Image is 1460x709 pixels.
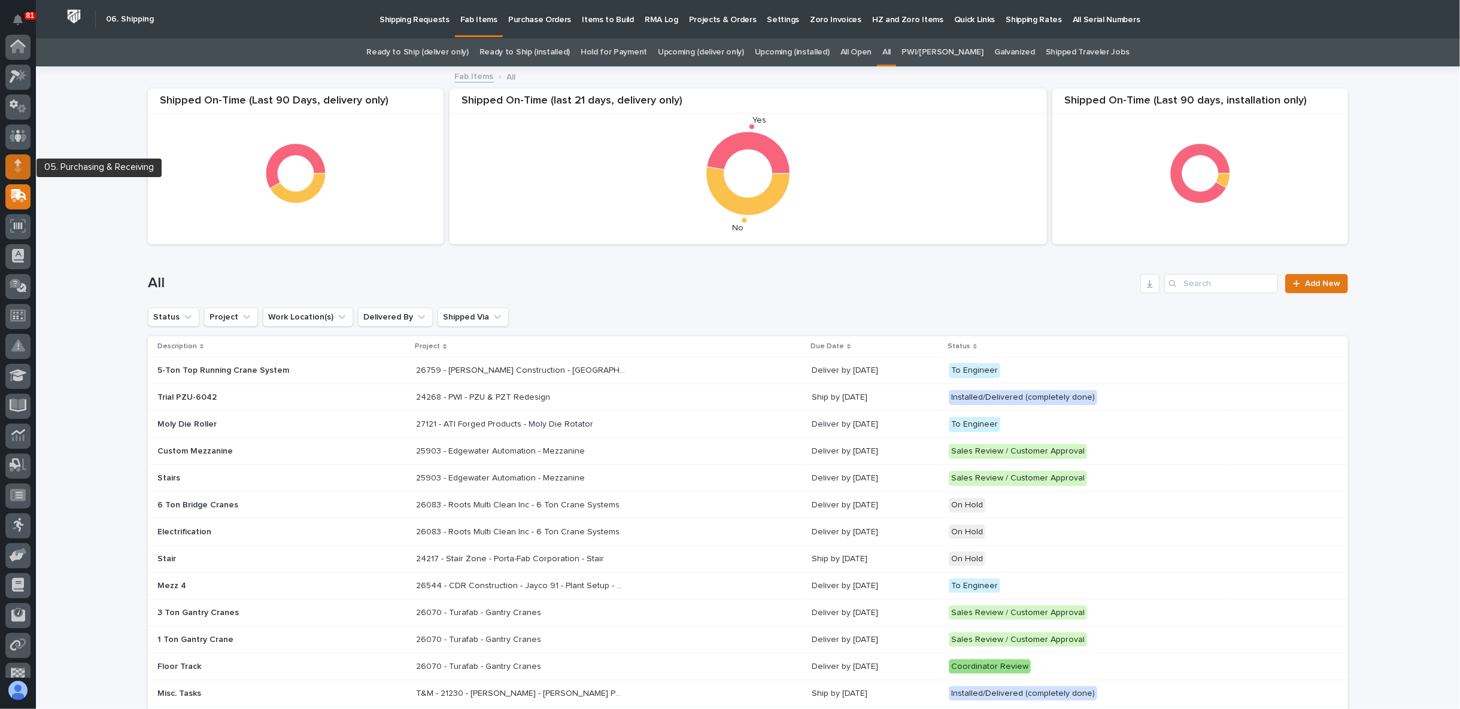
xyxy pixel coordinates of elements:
button: Status [148,308,199,327]
p: Status [948,340,970,353]
h2: 06. Shipping [106,14,154,25]
p: 26070 - Turafab - Gantry Cranes [416,659,544,672]
tr: Stairs25903 - Edgewater Automation - Mezzanine25903 - Edgewater Automation - Mezzanine Deliver by... [148,465,1348,492]
tr: Mezz 426544 - CDR Construction - Jayco 91 - Plant Setup - R726544 - CDR Construction - Jayco 91 -... [148,573,1348,600]
p: Misc. Tasks [157,689,367,699]
a: Add New [1285,274,1348,293]
p: Deliver by [DATE] [812,419,939,430]
p: Due Date [811,340,844,353]
img: Workspace Logo [63,5,85,28]
p: 26759 - Robinson Construction - Warsaw Public Works Street Department 5T Bridge Crane [416,363,628,376]
a: All [882,38,891,66]
a: Galvanized [994,38,1035,66]
a: Upcoming (deliver only) [658,38,744,66]
p: Stairs [157,473,367,483]
p: 24217 - Stair Zone - Porta-Fab Corporation - Stair [416,552,606,564]
p: 24268 - PWI - PZU & PZT Redesign [416,390,553,403]
p: Floor Track [157,662,367,672]
a: Hold for Payment [581,38,647,66]
div: To Engineer [949,579,1000,594]
a: All Open [840,38,872,66]
div: To Engineer [949,363,1000,378]
p: Deliver by [DATE] [812,581,939,591]
tr: Stair24217 - Stair Zone - Porta-Fab Corporation - Stair24217 - Stair Zone - Porta-Fab Corporation... [148,546,1348,573]
p: Project [415,340,440,353]
button: Work Location(s) [263,308,353,327]
p: 81 [26,11,34,20]
div: To Engineer [949,417,1000,432]
p: Electrification [157,527,367,537]
tr: Trial PZU-604224268 - PWI - PZU & PZT Redesign24268 - PWI - PZU & PZT Redesign Ship by [DATE]Inst... [148,384,1348,411]
div: Coordinator Review [949,659,1031,674]
div: Sales Review / Customer Approval [949,471,1087,486]
tr: Floor Track26070 - Turafab - Gantry Cranes26070 - Turafab - Gantry Cranes Deliver by [DATE]Coordi... [148,653,1348,680]
p: 26070 - Turafab - Gantry Cranes [416,605,544,618]
p: 26544 - CDR Construction - Jayco 91 - Plant Setup - R7 [416,579,628,591]
p: 26083 - Roots Multi Clean Inc - 6 Ton Crane Systems [416,525,622,537]
p: Trial PZU-6042 [157,392,367,403]
p: T&M - 21230 - [PERSON_NAME] - [PERSON_NAME] Personal Projects [416,686,628,699]
p: 1 Ton Gantry Crane [157,635,367,645]
p: 26083 - Roots Multi Clean Inc - 6 Ton Crane Systems [416,498,622,510]
p: Deliver by [DATE] [812,446,939,457]
input: Search [1164,274,1278,293]
p: Description [157,340,197,353]
p: Deliver by [DATE] [812,662,939,672]
p: 27121 - ATI Forged Products - Moly Die Rotator [416,417,596,430]
p: 25903 - Edgewater Automation - Mezzanine [416,444,587,457]
p: Ship by [DATE] [812,689,939,699]
p: Custom Mezzanine [157,446,367,457]
div: Shipped On-Time (Last 90 Days, delivery only) [148,95,444,114]
div: Sales Review / Customer Approval [949,444,1087,459]
button: Project [204,308,258,327]
tr: 5-Ton Top Running Crane System26759 - [PERSON_NAME] Construction - [GEOGRAPHIC_DATA] Department 5... [148,357,1348,384]
tr: Electrification26083 - Roots Multi Clean Inc - 6 Ton Crane Systems26083 - Roots Multi Clean Inc -... [148,519,1348,546]
text: Yes [752,117,766,125]
p: 26070 - Turafab - Gantry Cranes [416,632,544,645]
div: Shipped On-Time (Last 90 days, installation only) [1052,95,1348,114]
p: Deliver by [DATE] [812,635,939,645]
a: Fab Items [455,69,494,83]
button: Delivered By [358,308,433,327]
p: All [507,69,516,83]
p: Deliver by [DATE] [812,473,939,483]
tr: 6 Ton Bridge Cranes26083 - Roots Multi Clean Inc - 6 Ton Crane Systems26083 - Roots Multi Clean I... [148,492,1348,519]
p: 6 Ton Bridge Cranes [157,500,367,510]
button: Shipped Via [438,308,509,327]
a: Upcoming (installed) [755,38,830,66]
tr: 3 Ton Gantry Cranes26070 - Turafab - Gantry Cranes26070 - Turafab - Gantry Cranes Deliver by [DAT... [148,600,1348,626]
div: Sales Review / Customer Approval [949,632,1087,647]
a: PWI/[PERSON_NAME] [902,38,984,66]
p: Stair [157,554,367,564]
p: Deliver by [DATE] [812,366,939,376]
div: Notifications81 [15,14,31,34]
div: On Hold [949,498,985,513]
tr: Moly Die Roller27121 - ATI Forged Products - Moly Die Rotator27121 - ATI Forged Products - Moly D... [148,411,1348,438]
p: Ship by [DATE] [812,554,939,564]
p: Ship by [DATE] [812,392,939,403]
p: Deliver by [DATE] [812,527,939,537]
button: users-avatar [5,678,31,703]
a: Ready to Ship (installed) [479,38,570,66]
div: Shipped On-Time (last 21 days, delivery only) [450,95,1047,114]
p: Deliver by [DATE] [812,608,939,618]
div: On Hold [949,525,985,540]
div: Sales Review / Customer Approval [949,605,1087,620]
tr: 1 Ton Gantry Crane26070 - Turafab - Gantry Cranes26070 - Turafab - Gantry Cranes Deliver by [DATE... [148,626,1348,653]
h1: All [148,275,1136,292]
tr: Custom Mezzanine25903 - Edgewater Automation - Mezzanine25903 - Edgewater Automation - Mezzanine ... [148,438,1348,465]
button: Notifications [5,7,31,32]
p: Moly Die Roller [157,419,367,430]
p: Deliver by [DATE] [812,500,939,510]
text: No [733,224,744,232]
div: Installed/Delivered (completely done) [949,390,1097,405]
a: Shipped Traveler Jobs [1046,38,1130,66]
p: 3 Ton Gantry Cranes [157,608,367,618]
span: Add New [1305,279,1340,288]
a: Ready to Ship (deliver only) [366,38,468,66]
tr: Misc. TasksT&M - 21230 - [PERSON_NAME] - [PERSON_NAME] Personal ProjectsT&M - 21230 - [PERSON_NAM... [148,680,1348,707]
p: Mezz 4 [157,581,367,591]
div: On Hold [949,552,985,567]
div: Installed/Delivered (completely done) [949,686,1097,701]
